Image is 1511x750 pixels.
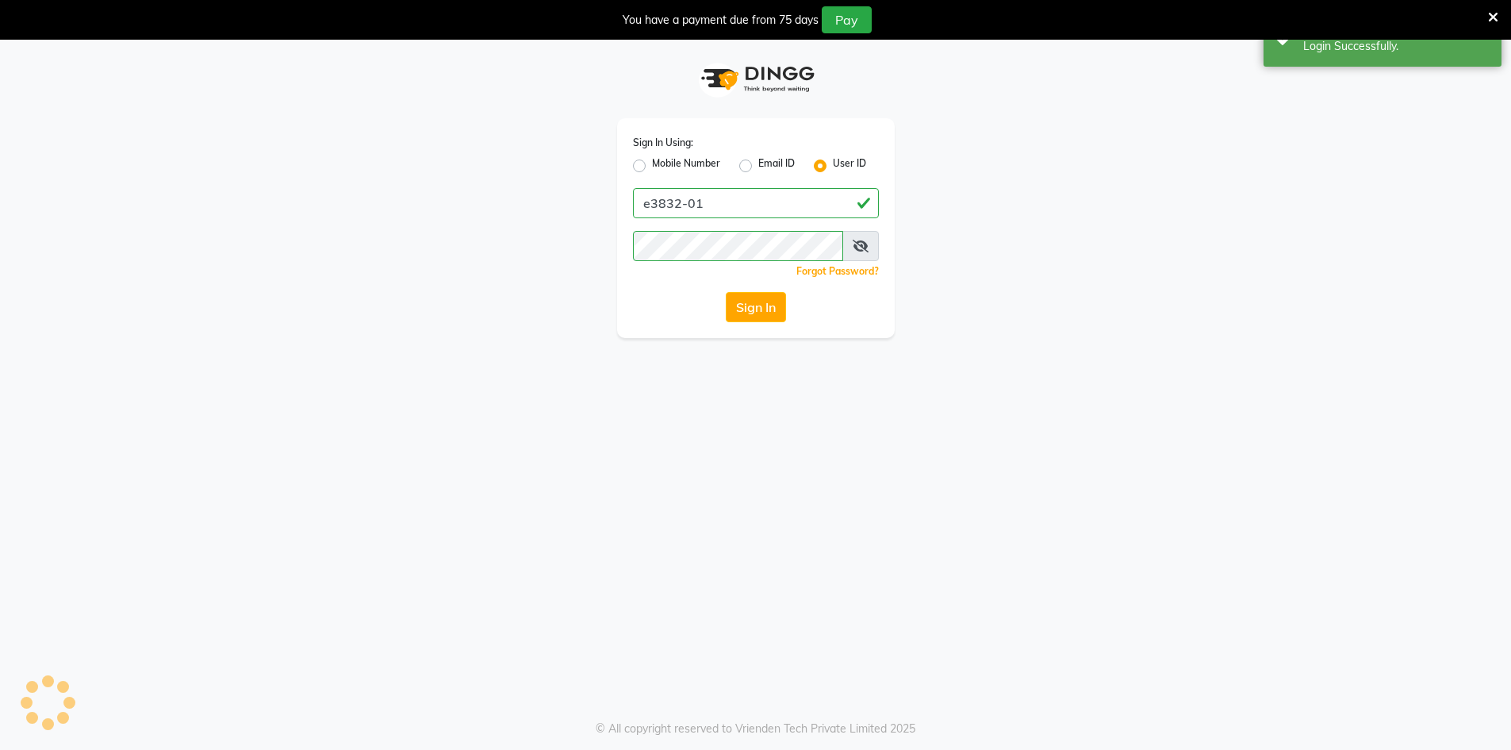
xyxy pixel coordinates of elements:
img: logo1.svg [692,56,819,102]
button: Sign In [726,292,786,322]
label: Mobile Number [652,156,720,175]
label: Sign In Using: [633,136,693,150]
label: Email ID [758,156,795,175]
div: Login Successfully. [1303,38,1490,55]
a: Forgot Password? [796,265,879,277]
label: User ID [833,156,866,175]
input: Username [633,231,843,261]
button: Pay [822,6,872,33]
div: You have a payment due from 75 days [623,12,819,29]
input: Username [633,188,879,218]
